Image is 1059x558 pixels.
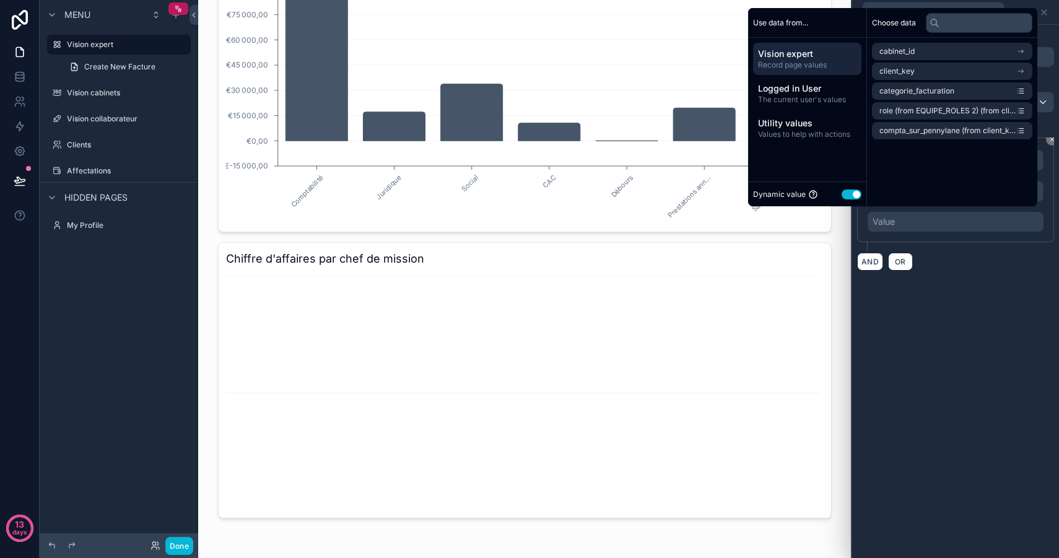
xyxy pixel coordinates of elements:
[67,88,188,98] label: Vision cabinets
[12,523,27,541] p: days
[67,220,188,230] label: My Profile
[862,2,1005,23] button: Series 1
[758,95,856,105] span: The current user's values
[224,161,268,170] tspan: €-15 000,00
[892,257,909,266] span: OR
[67,166,188,176] label: Affectations
[15,518,24,531] p: 13
[753,190,806,199] span: Dynamic value
[64,191,128,204] span: Hidden pages
[67,40,183,50] label: Vision expert
[165,537,193,555] button: Done
[758,48,856,60] span: Vision expert
[47,135,191,155] a: Clients
[758,117,856,129] span: Utility values
[748,38,866,149] div: scrollable content
[67,140,188,150] label: Clients
[460,173,480,194] text: Social
[47,109,191,129] a: Vision collaborateur
[868,6,899,19] span: Series 1
[67,114,188,124] label: Vision collaborateur
[873,216,895,228] div: Value
[226,250,824,268] h3: Chiffre d'affaires par chef de mission
[872,18,916,28] span: Choose data
[225,85,268,95] tspan: €30 000,00
[857,253,883,271] button: AND
[47,83,191,103] a: Vision cabinets
[753,18,808,28] span: Use data from...
[888,253,913,271] button: OR
[758,129,856,139] span: Values to help with actions
[64,9,90,21] span: Menu
[666,173,712,220] text: Prestations ann...
[226,272,824,510] div: chart
[374,173,402,201] text: Juridique
[758,60,856,70] span: Record page values
[541,173,557,190] text: CAC
[84,62,155,72] span: Create New Facture
[609,173,635,199] text: Débours
[225,60,268,69] tspan: €45 000,00
[227,111,268,120] tspan: €15 000,00
[47,35,191,54] a: Vision expert
[758,82,856,95] span: Logged in User
[246,136,268,146] tspan: €0,00
[225,35,268,45] tspan: €60 000,00
[62,57,191,77] a: Create New Facture
[47,161,191,181] a: Affectations
[226,10,268,19] tspan: €75 000,00
[289,173,325,209] text: Comptabilité
[47,216,191,235] a: My Profile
